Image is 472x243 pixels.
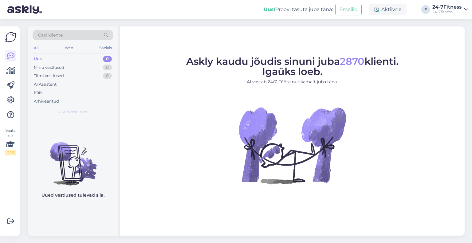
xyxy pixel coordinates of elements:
[34,56,42,62] div: Uus
[98,44,113,52] div: Socials
[264,6,333,13] div: Proovi tasuta juba täna:
[186,55,399,77] span: Askly kaudu jõudis sinuni juba klienti. Igaüks loeb.
[64,44,74,52] div: Web
[432,10,462,14] div: 24-7fitness
[421,5,430,14] div: F
[28,131,118,186] img: No chats
[34,98,59,104] div: Arhiveeritud
[34,81,57,88] div: AI Assistent
[41,192,104,198] p: Uued vestlused tulevad siia.
[186,79,399,85] p: AI vastab 24/7. Tööta nutikamalt juba täna.
[432,5,468,14] a: 24-7Fitness24-7fitness
[5,128,16,155] div: Vaata siia
[5,31,17,43] img: Askly Logo
[103,65,112,71] div: 0
[103,56,112,62] div: 0
[237,90,348,201] img: No Chat active
[38,32,63,38] span: Otsi kliente
[34,73,64,79] div: Tiimi vestlused
[264,6,275,12] b: Uus!
[340,55,364,67] span: 2870
[34,65,64,71] div: Minu vestlused
[335,4,362,15] button: Emailid
[34,90,43,96] div: Kõik
[369,4,407,15] div: Aktiivne
[59,109,87,115] span: Uued vestlused
[33,44,40,52] div: All
[5,150,16,155] div: 2 / 3
[103,73,112,79] div: 0
[432,5,462,10] div: 24-7Fitness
